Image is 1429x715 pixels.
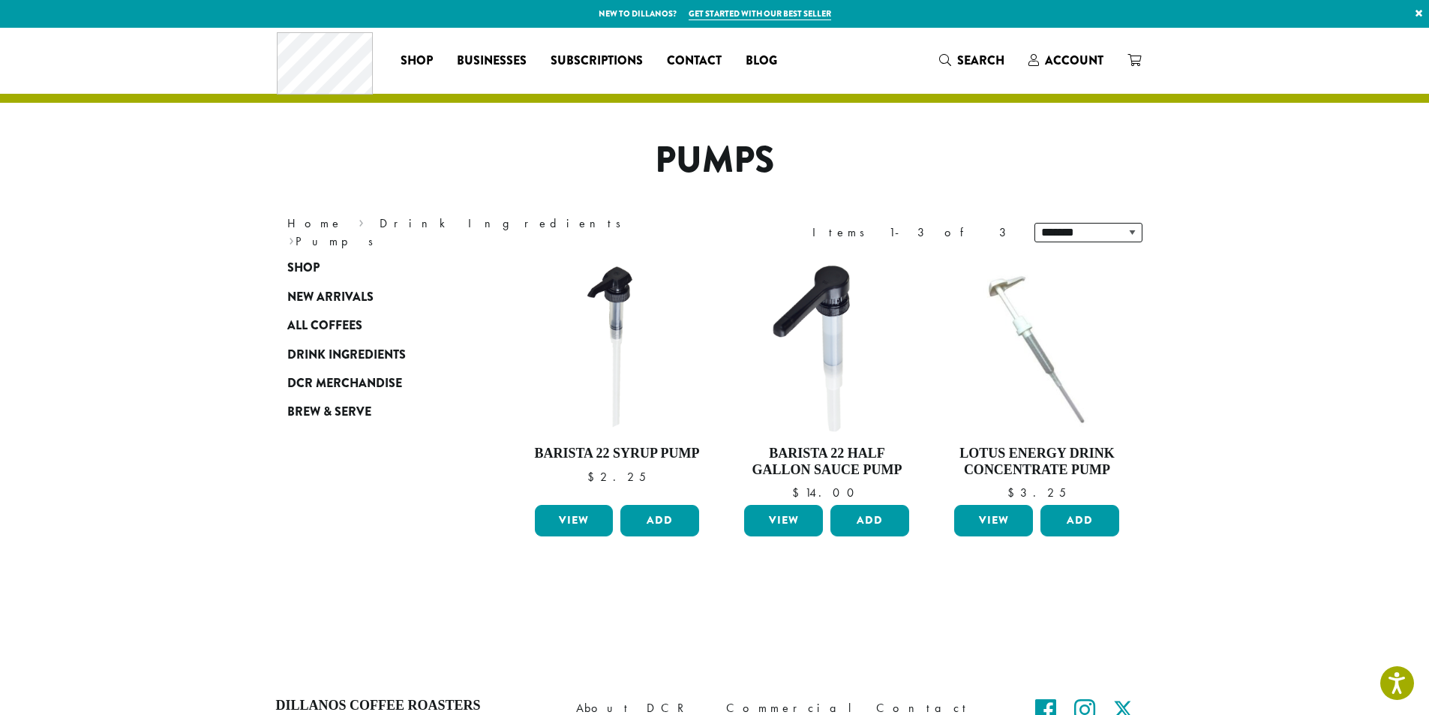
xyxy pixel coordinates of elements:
[276,139,1154,182] h1: Pumps
[401,52,433,71] span: Shop
[950,261,1123,499] a: Lotus Energy Drink Concentrate Pump $3.25
[287,288,374,307] span: New Arrivals
[457,52,527,71] span: Businesses
[287,369,467,398] a: DCR Merchandise
[535,505,614,536] a: View
[587,469,600,485] span: $
[287,346,406,365] span: Drink Ingredients
[744,505,823,536] a: View
[551,52,643,71] span: Subscriptions
[380,215,631,231] a: Drink Ingredients
[287,311,467,340] a: All Coffees
[689,8,831,20] a: Get started with our best seller
[740,261,913,434] img: DP1898.01.png
[287,340,467,368] a: Drink Ingredients
[287,283,467,311] a: New Arrivals
[287,374,402,393] span: DCR Merchandise
[792,485,805,500] span: $
[667,52,722,71] span: Contact
[287,403,371,422] span: Brew & Serve
[950,261,1123,434] img: pump_1024x1024_2x_720x_7ebb9306-2e50-43cc-9be2-d4d1730b4a2d_460x-300x300.jpg
[830,505,909,536] button: Add
[287,215,692,251] nav: Breadcrumb
[812,224,1012,242] div: Items 1-3 of 3
[957,52,1004,69] span: Search
[287,254,467,282] a: Shop
[287,259,320,278] span: Shop
[954,505,1033,536] a: View
[276,698,554,714] h4: Dillanos Coffee Roasters
[531,446,704,462] h4: Barista 22 Syrup Pump
[620,505,699,536] button: Add
[746,52,777,71] span: Blog
[287,398,467,426] a: Brew & Serve
[1045,52,1103,69] span: Account
[287,317,362,335] span: All Coffees
[1007,485,1020,500] span: $
[740,446,913,478] h4: Barista 22 Half Gallon Sauce Pump
[1007,485,1066,500] bdi: 3.25
[792,485,861,500] bdi: 14.00
[359,209,364,233] span: ›
[530,261,703,434] img: DP1998.01.png
[1040,505,1119,536] button: Add
[289,227,294,251] span: ›
[740,261,913,499] a: Barista 22 Half Gallon Sauce Pump $14.00
[287,215,343,231] a: Home
[587,469,646,485] bdi: 2.25
[389,49,445,73] a: Shop
[531,261,704,499] a: Barista 22 Syrup Pump $2.25
[950,446,1123,478] h4: Lotus Energy Drink Concentrate Pump
[927,48,1016,73] a: Search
